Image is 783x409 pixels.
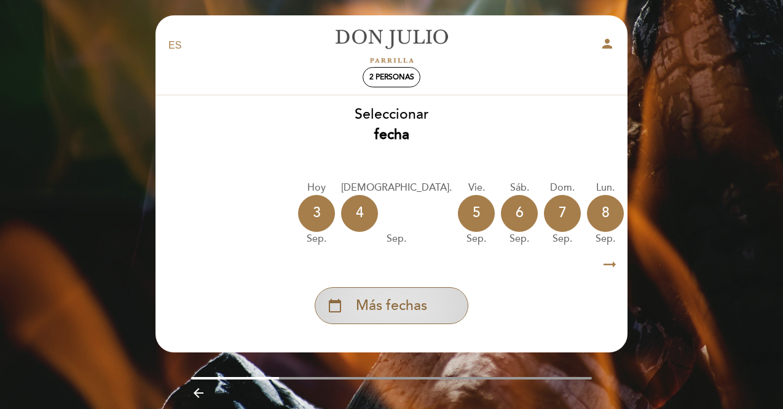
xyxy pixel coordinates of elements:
[155,105,628,145] div: Seleccionar
[298,232,335,246] div: sep.
[328,295,342,316] i: calendar_today
[600,36,615,51] i: person
[544,181,581,195] div: dom.
[341,195,378,232] div: 4
[298,195,335,232] div: 3
[458,232,495,246] div: sep.
[356,296,427,316] span: Más fechas
[458,181,495,195] div: vie.
[501,232,538,246] div: sep.
[600,36,615,55] button: person
[544,232,581,246] div: sep.
[587,232,624,246] div: sep.
[544,195,581,232] div: 7
[501,195,538,232] div: 6
[315,29,468,63] a: [PERSON_NAME]
[369,73,414,82] span: 2 personas
[341,181,452,195] div: [DEMOGRAPHIC_DATA].
[298,181,335,195] div: Hoy
[501,181,538,195] div: sáb.
[374,126,409,143] b: fecha
[587,181,624,195] div: lun.
[458,195,495,232] div: 5
[587,195,624,232] div: 8
[341,232,452,246] div: sep.
[600,252,619,278] i: arrow_right_alt
[191,386,206,400] i: arrow_backward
